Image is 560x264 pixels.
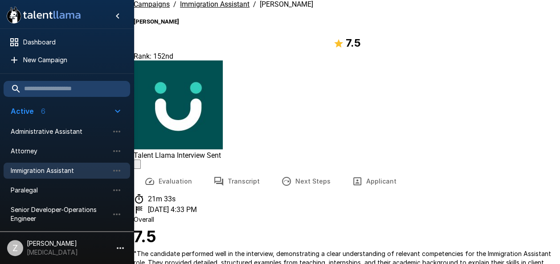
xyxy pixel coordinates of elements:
b: 7.5 [346,36,361,49]
p: [DATE] 4:33 PM [148,205,197,214]
div: View profile in UKG [134,60,560,160]
span: Rank: 152nd [134,52,173,60]
img: ukg_logo.jpeg [134,60,223,149]
h6: 7.5 [134,224,560,250]
div: The time between starting and completing the interview [134,194,560,204]
button: Applicant [341,169,407,194]
b: [PERSON_NAME] [134,18,179,25]
p: 21m 33s [148,195,176,203]
div: The date and time when the interview was completed [134,204,560,215]
span: Talent Llama Interview Sent [134,151,221,160]
button: Next Steps [270,169,341,194]
button: Evaluation [134,169,203,194]
button: Change Stage [134,160,141,169]
button: Transcript [203,169,270,194]
p: Overall [134,215,560,224]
